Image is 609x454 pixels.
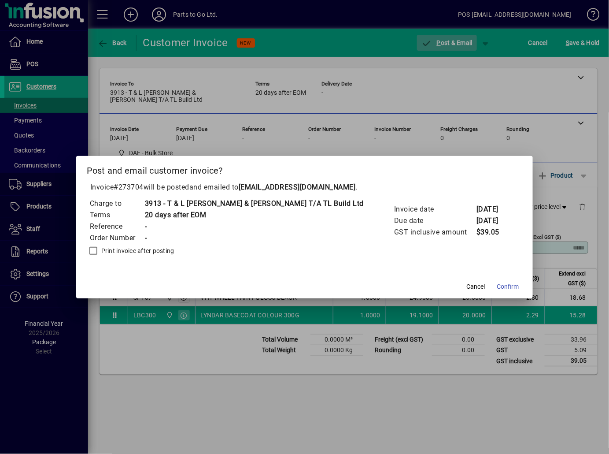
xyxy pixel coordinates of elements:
[89,209,144,221] td: Terms
[476,215,511,227] td: [DATE]
[394,227,476,238] td: GST inclusive amount
[493,279,522,295] button: Confirm
[89,221,144,232] td: Reference
[497,282,519,291] span: Confirm
[144,232,364,244] td: -
[114,183,144,191] span: #273704
[76,156,533,182] h2: Post and email customer invoice?
[89,198,144,209] td: Charge to
[466,282,485,291] span: Cancel
[189,183,356,191] span: and emailed to
[100,246,174,255] label: Print invoice after posting
[144,209,364,221] td: 20 days after EOM
[89,232,144,244] td: Order Number
[239,183,356,191] b: [EMAIL_ADDRESS][DOMAIN_NAME]
[476,204,511,215] td: [DATE]
[476,227,511,238] td: $39.05
[144,221,364,232] td: -
[394,215,476,227] td: Due date
[461,279,490,295] button: Cancel
[87,182,523,193] p: Invoice will be posted .
[144,198,364,209] td: 3913 - T & L [PERSON_NAME] & [PERSON_NAME] T/A TL Build Ltd
[394,204,476,215] td: Invoice date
